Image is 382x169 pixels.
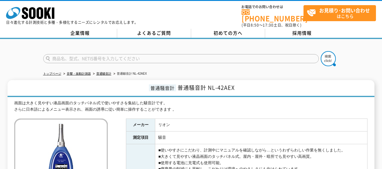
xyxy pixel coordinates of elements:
[149,84,176,91] span: 普通騒音計
[14,100,368,113] div: 画面は大きく見やすい液晶画面のタッチパネル式で使いやすさを集結した騒音計です。 さらに日本語によるメニュー表示され、画面の誘導に従い簡単に操作することができます 。
[96,72,111,75] a: 普通騒音計
[251,22,259,28] span: 8:50
[126,119,155,132] th: メーカー
[242,5,303,9] span: お電話でのお問い合わせは
[155,132,368,144] td: 騒音
[126,132,155,144] th: 測定項目
[213,30,242,36] span: 初めての方へ
[178,83,235,92] span: 普通騒音計 NL-42AEX
[67,72,91,75] a: 音響・振動計測器
[242,9,303,22] a: [PHONE_NUMBER]
[117,29,191,38] a: よくあるご質問
[265,29,339,38] a: 採用情報
[43,29,117,38] a: 企業情報
[43,54,319,63] input: 商品名、型式、NETIS番号を入力してください
[263,22,274,28] span: 17:30
[242,22,301,28] span: (平日 ～ 土日、祝日除く)
[319,7,370,14] strong: お見積り･お問い合わせ
[43,72,61,75] a: トップページ
[303,5,376,21] a: お見積り･お問い合わせはこちら
[191,29,265,38] a: 初めての方へ
[321,51,336,66] img: btn_search.png
[6,21,138,24] p: 日々進化する計測技術と多種・多様化するニーズにレンタルでお応えします。
[307,5,376,21] span: はこちら
[112,71,147,77] li: 普通騒音計 NL-42AEX
[155,119,368,132] td: リオン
